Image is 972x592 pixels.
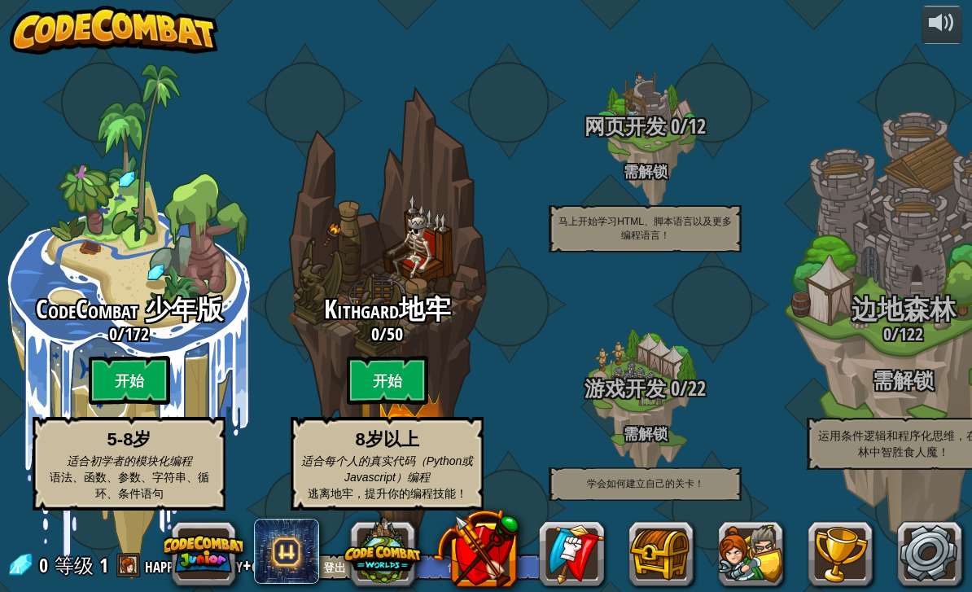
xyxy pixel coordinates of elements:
[516,12,774,270] div: Complete previous world to unlock
[688,112,706,140] span: 12
[628,521,694,586] button: 道具
[883,322,891,346] span: 0
[718,521,783,586] button: 英雄
[355,429,418,449] strong: 8岁以上
[308,487,467,500] span: 逃离地牢，提升你的编程技能！
[516,378,774,400] h3: /
[539,521,604,586] a: 部落
[258,324,516,344] h3: /
[67,454,192,467] span: 适合初学者的模块化编程
[344,511,422,590] button: CodeCombat Worlds on Roblox
[10,6,218,55] img: CodeCombat - Learn how to code by playing a game
[125,322,149,346] span: 172
[99,552,108,578] span: 1
[558,216,732,241] span: 马上开始学习HTML、脚本语言以及更多编程语言！
[39,552,53,578] span: 0
[899,322,923,346] span: 122
[89,356,170,405] btn: 开始
[387,322,403,346] span: 50
[36,292,223,327] span: CodeCombat 少年版
[324,292,451,327] span: Kithgard地牢
[145,552,290,578] a: happy.and.kitty+gplus
[347,356,428,405] btn: 开始
[107,429,151,449] strong: 5-8岁
[852,292,956,327] span: 边地森林
[897,521,962,586] a: 设置
[301,454,474,484] span: 适合每个人的真实代码（Python或Javascript）编程
[371,322,379,346] span: 0
[433,506,519,591] button: CodeCombat 订阅
[516,116,774,138] h3: /
[258,64,516,580] div: Complete previous world to unlock
[516,426,774,441] h4: 需解锁
[922,6,962,44] button: 音量调节
[666,375,680,402] span: 0
[688,375,706,402] span: 22
[55,552,94,579] span: 等级
[254,519,319,584] span: CodeCombat AI HackStack
[516,164,774,179] h4: 需解锁
[516,274,774,533] div: Complete previous world to unlock
[808,521,873,586] button: 成就
[109,322,117,346] span: 0
[585,112,666,140] span: 网页开发
[50,471,209,500] span: 语法、函数、参数、字符串、循环、条件语句
[666,112,680,140] span: 0
[585,375,666,402] span: 游戏开发
[587,478,704,489] span: 学会如何建立自己的关卡！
